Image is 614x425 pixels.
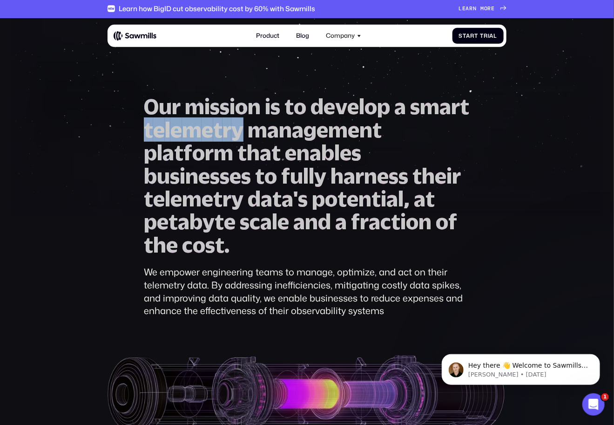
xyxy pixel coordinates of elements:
span: S [459,33,463,39]
span: a [369,210,380,233]
span: e [348,118,359,141]
span: o [235,95,248,118]
span: s [210,95,220,118]
span: n [279,118,292,141]
span: s [220,95,229,118]
span: m [328,118,348,141]
span: l [334,141,340,164]
span: l [494,33,498,39]
span: i [204,95,210,118]
span: t [215,233,224,256]
iframe: Intercom live chat [582,393,605,416]
span: p [144,141,157,164]
span: e [157,210,169,233]
span: r [223,187,231,210]
span: d [248,187,261,210]
span: t [337,187,347,210]
div: Company [326,32,355,40]
span: a [162,141,174,164]
span: t [237,141,247,164]
span: o [364,95,377,118]
span: , [404,187,410,210]
span: a [260,141,271,164]
span: m [480,6,484,12]
span: n [248,95,261,118]
span: m [182,118,202,141]
span: h [247,141,260,164]
span: f [351,210,360,233]
span: r [360,210,369,233]
span: s [241,165,251,187]
span: a [292,118,304,141]
span: 1 [601,393,609,401]
span: a [490,33,494,39]
span: t [425,187,435,210]
span: d [318,210,331,233]
span: s [398,165,408,187]
span: f [448,210,457,233]
span: e [324,95,335,118]
span: e [198,165,210,187]
a: Product [251,27,284,44]
span: s [210,165,220,187]
span: a [310,141,321,164]
span: o [484,6,488,12]
span: l [165,187,170,210]
span: a [386,187,398,210]
span: i [400,210,406,233]
span: p [144,210,157,233]
span: y [314,165,326,187]
span: l [359,95,364,118]
span: b [189,210,202,233]
span: r [451,95,460,118]
span: n [358,187,371,210]
span: r [471,33,475,39]
span: l [309,165,314,187]
span: n [185,165,198,187]
span: a [293,210,305,233]
span: o [264,165,277,187]
span: e [277,210,289,233]
span: t [371,187,381,210]
span: e [170,118,182,141]
span: e [340,141,351,164]
span: r [484,33,488,39]
span: u [157,165,170,187]
span: t [284,95,294,118]
span: p [312,187,325,210]
span: i [381,187,386,210]
span: e [347,187,358,210]
span: t [215,210,224,233]
span: t [272,187,282,210]
span: m [214,141,233,164]
span: e [166,233,178,256]
span: r [205,141,214,164]
span: r [223,118,231,141]
a: Blog [291,27,314,44]
span: t [169,210,178,233]
span: i [229,95,235,118]
a: StartTrial [452,28,504,44]
span: t [144,233,153,256]
span: o [192,141,205,164]
span: t [213,187,223,210]
span: l [165,118,170,141]
span: n [364,165,377,187]
span: t [213,118,223,141]
span: . [224,233,229,256]
span: l [157,141,162,164]
span: l [398,187,404,210]
span: b [144,165,157,187]
span: b [321,141,334,164]
span: n [297,141,310,164]
span: s [270,95,280,118]
span: y [202,210,215,233]
span: y [231,118,243,141]
div: We empower engineering teams to manage, optimize, and act on their telemetry data. By addressing ... [144,266,470,317]
span: f [281,165,290,187]
span: s [410,95,420,118]
span: i [180,165,185,187]
span: h [331,165,344,187]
